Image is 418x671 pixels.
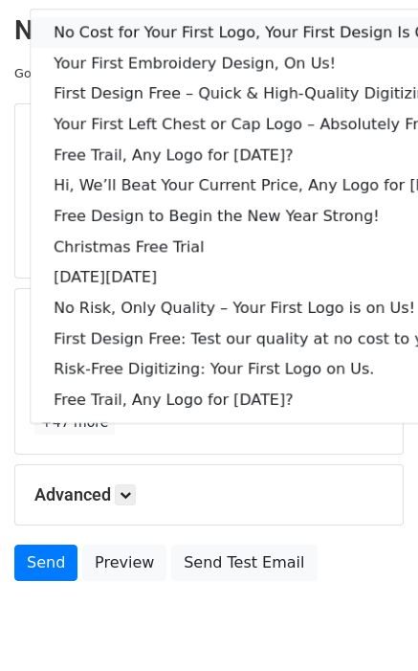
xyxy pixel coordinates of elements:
h2: New Campaign [14,14,404,47]
h5: Advanced [34,484,384,505]
a: Send [14,545,77,581]
a: Preview [82,545,166,581]
a: Send Test Email [171,545,317,581]
small: Google Sheet: [14,66,164,80]
iframe: Chat Widget [322,579,418,671]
